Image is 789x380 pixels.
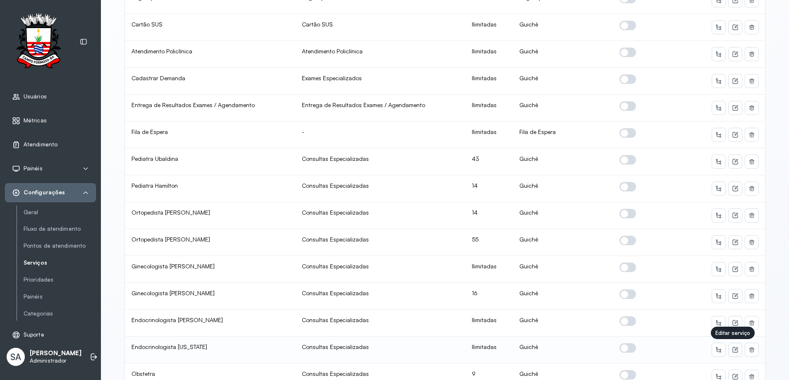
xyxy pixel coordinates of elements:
[513,202,613,229] td: Guichê
[24,308,96,319] a: Categorias
[465,68,513,95] td: Ilimitadas
[302,182,459,189] div: Consultas Especializadas
[465,14,513,41] td: Ilimitadas
[24,141,57,148] span: Atendimento
[125,337,295,363] td: Endocrinologista [US_STATE]
[24,293,96,300] a: Painéis
[125,68,295,95] td: Cadastrar Demanda
[125,202,295,229] td: Ortopedista [PERSON_NAME]
[465,229,513,256] td: 55
[12,117,89,125] a: Métricas
[513,310,613,337] td: Guichê
[125,14,295,41] td: Cartão SUS
[24,207,96,217] a: Geral
[302,48,459,55] div: Atendimento Policlínica
[465,256,513,283] td: Ilimitadas
[465,95,513,122] td: Ilimitadas
[302,263,459,270] div: Consultas Especializadas
[125,310,295,337] td: Endocrinologista [PERSON_NAME]
[125,229,295,256] td: Ortopedista [PERSON_NAME]
[24,189,65,196] span: Configurações
[513,337,613,363] td: Guichê
[24,258,96,268] a: Serviços
[302,74,459,82] div: Exames Especializados
[302,128,459,136] div: -
[12,93,89,101] a: Usuários
[513,256,613,283] td: Guichê
[302,236,459,243] div: Consultas Especializadas
[24,292,96,302] a: Painéis
[24,276,96,283] a: Prioridades
[465,310,513,337] td: Ilimitadas
[302,316,459,324] div: Consultas Especializadas
[465,122,513,148] td: Ilimitadas
[24,93,47,100] span: Usuários
[465,41,513,68] td: Ilimitadas
[513,175,613,202] td: Guichê
[24,259,96,266] a: Serviços
[24,117,47,124] span: Métricas
[125,175,295,202] td: Pediatra Hamilton
[465,202,513,229] td: 14
[513,283,613,310] td: Guichê
[30,357,81,364] p: Administrador
[24,165,43,172] span: Painéis
[465,337,513,363] td: Ilimitadas
[302,21,459,28] div: Cartão SUS
[125,283,295,310] td: Ginecologista [PERSON_NAME]
[125,41,295,68] td: Atendimento Policlínica
[465,148,513,175] td: 43
[302,289,459,297] div: Consultas Especializadas
[513,95,613,122] td: Guichê
[9,13,68,71] img: Logotipo do estabelecimento
[24,242,96,249] a: Pontos de atendimento
[465,283,513,310] td: 16
[125,122,295,148] td: Fila de Espera
[24,209,96,216] a: Geral
[465,175,513,202] td: 14
[24,310,96,317] a: Categorias
[513,229,613,256] td: Guichê
[24,275,96,285] a: Prioridades
[513,68,613,95] td: Guichê
[302,101,459,109] div: Entrega de Resultados Exames / Agendamento
[24,331,44,338] span: Suporte
[302,370,459,378] div: Consultas Especializadas
[24,241,96,251] a: Pontos de atendimento
[513,148,613,175] td: Guichê
[30,349,81,357] p: [PERSON_NAME]
[302,343,459,351] div: Consultas Especializadas
[513,122,613,148] td: Fila de Espera
[125,95,295,122] td: Entrega de Resultados Exames / Agendamento
[12,141,89,149] a: Atendimento
[24,224,96,234] a: Fluxo de atendimento
[302,155,459,163] div: Consultas Especializadas
[513,14,613,41] td: Guichê
[302,209,459,216] div: Consultas Especializadas
[125,256,295,283] td: Ginecologista [PERSON_NAME]
[513,41,613,68] td: Guichê
[24,225,96,232] a: Fluxo de atendimento
[125,148,295,175] td: Pediatra Ubaldina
